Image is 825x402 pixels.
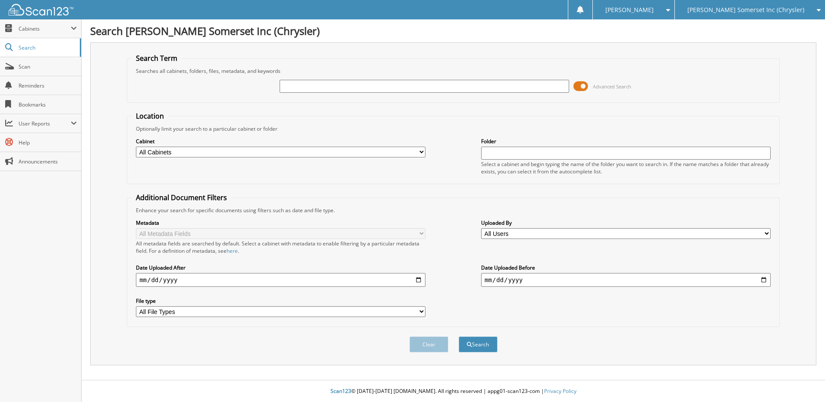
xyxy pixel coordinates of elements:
[82,381,825,402] div: © [DATE]-[DATE] [DOMAIN_NAME]. All rights reserved | appg01-scan123-com |
[605,7,654,13] span: [PERSON_NAME]
[481,160,771,175] div: Select a cabinet and begin typing the name of the folder you want to search in. If the name match...
[481,273,771,287] input: end
[331,387,351,395] span: Scan123
[136,297,425,305] label: File type
[481,264,771,271] label: Date Uploaded Before
[136,138,425,145] label: Cabinet
[19,120,71,127] span: User Reports
[132,111,168,121] legend: Location
[90,24,816,38] h1: Search [PERSON_NAME] Somerset Inc (Chrysler)
[19,25,71,32] span: Cabinets
[136,264,425,271] label: Date Uploaded After
[19,101,77,108] span: Bookmarks
[19,44,76,51] span: Search
[782,361,825,402] iframe: Chat Widget
[593,83,631,90] span: Advanced Search
[9,4,73,16] img: scan123-logo-white.svg
[481,138,771,145] label: Folder
[19,63,77,70] span: Scan
[409,336,448,352] button: Clear
[227,247,238,254] a: here
[132,53,182,63] legend: Search Term
[136,219,425,226] label: Metadata
[132,193,231,202] legend: Additional Document Filters
[19,158,77,165] span: Announcements
[544,387,576,395] a: Privacy Policy
[132,125,775,132] div: Optionally limit your search to a particular cabinet or folder
[19,139,77,146] span: Help
[132,67,775,75] div: Searches all cabinets, folders, files, metadata, and keywords
[459,336,498,352] button: Search
[687,7,804,13] span: [PERSON_NAME] Somerset Inc (Chrysler)
[481,219,771,226] label: Uploaded By
[136,240,425,254] div: All metadata fields are searched by default. Select a cabinet with metadata to enable filtering b...
[136,273,425,287] input: start
[19,82,77,89] span: Reminders
[132,207,775,214] div: Enhance your search for specific documents using filters such as date and file type.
